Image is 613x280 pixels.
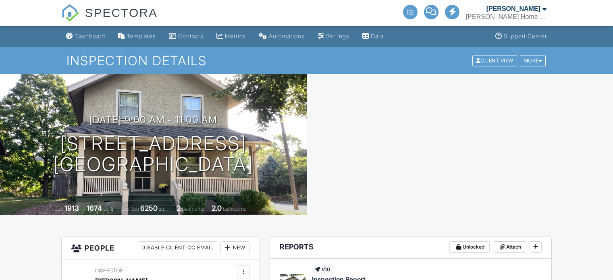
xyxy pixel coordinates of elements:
a: Templates [115,29,159,44]
img: The Best Home Inspection Software - Spectora [61,4,79,22]
a: Settings [314,29,353,44]
span: SPECTORA [85,4,158,21]
div: 2.0 [212,204,222,212]
span: Lot Size [122,206,139,212]
a: Automations (Advanced) [256,29,308,44]
a: Client View [472,57,519,63]
div: 1674 [87,204,102,212]
a: Data [359,29,387,44]
a: SPECTORA [61,12,158,27]
h3: People [62,236,260,259]
div: Contacts [178,33,204,39]
span: sq.ft. [159,206,169,212]
div: Wiemann Home Inspection [466,13,547,21]
span: Inspector [95,268,123,274]
span: bedrooms [182,206,204,212]
div: Templates [127,33,156,39]
div: Disable Client CC Email [138,241,217,254]
span: sq. ft. [103,206,114,212]
div: Dashboard [75,33,105,39]
div: 1913 [64,204,79,212]
div: 2 [177,204,181,212]
a: Contacts [166,29,207,44]
div: Automations [269,33,305,39]
h1: Inspection Details [66,54,547,68]
h1: [STREET_ADDRESS] [GEOGRAPHIC_DATA] [53,133,253,176]
a: Metrics [213,29,249,44]
span: Built [54,206,63,212]
div: Data [371,33,384,39]
div: Support Center [504,33,547,39]
div: 6250 [140,204,158,212]
a: Dashboard [63,29,108,44]
h3: [DATE] 9:00 am - 11:00 am [89,114,217,125]
div: New [220,241,250,254]
div: Metrics [225,33,246,39]
a: Support Center [492,29,550,44]
div: More [520,55,546,66]
span: bathrooms [223,206,246,212]
div: [PERSON_NAME] [486,5,540,13]
div: Settings [326,33,349,39]
div: Client View [472,55,517,66]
